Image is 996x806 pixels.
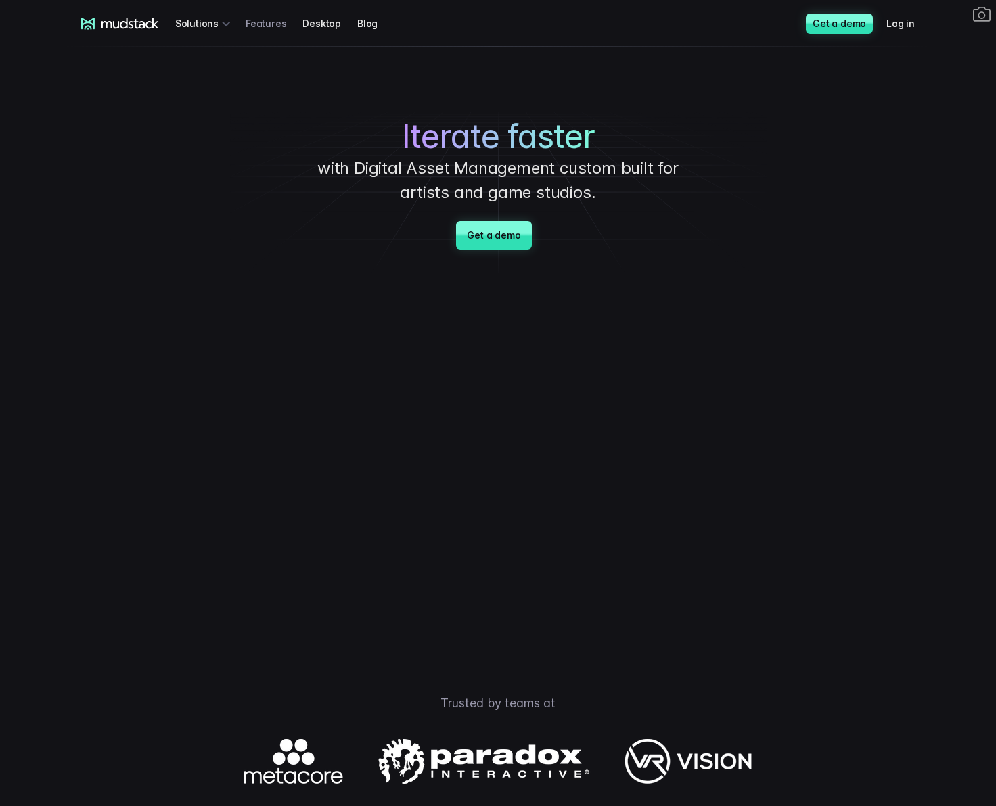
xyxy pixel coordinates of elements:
[806,14,873,34] a: Get a demo
[226,1,277,12] span: Last name
[175,11,235,36] div: Solutions
[3,245,12,254] input: Work with outsourced artists?
[226,56,263,68] span: Job title
[246,11,302,36] a: Features
[226,112,289,123] span: Art team size
[295,156,701,205] p: with Digital Asset Management custom built for artists and game studios.
[886,11,931,36] a: Log in
[456,221,531,250] a: Get a demo
[302,11,357,36] a: Desktop
[16,245,158,256] span: Work with outsourced artists?
[24,694,972,712] p: Trusted by teams at
[357,11,394,36] a: Blog
[81,18,159,30] a: mudstack logo
[244,739,752,784] img: Logos of companies using mudstack.
[402,117,595,156] span: Iterate faster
